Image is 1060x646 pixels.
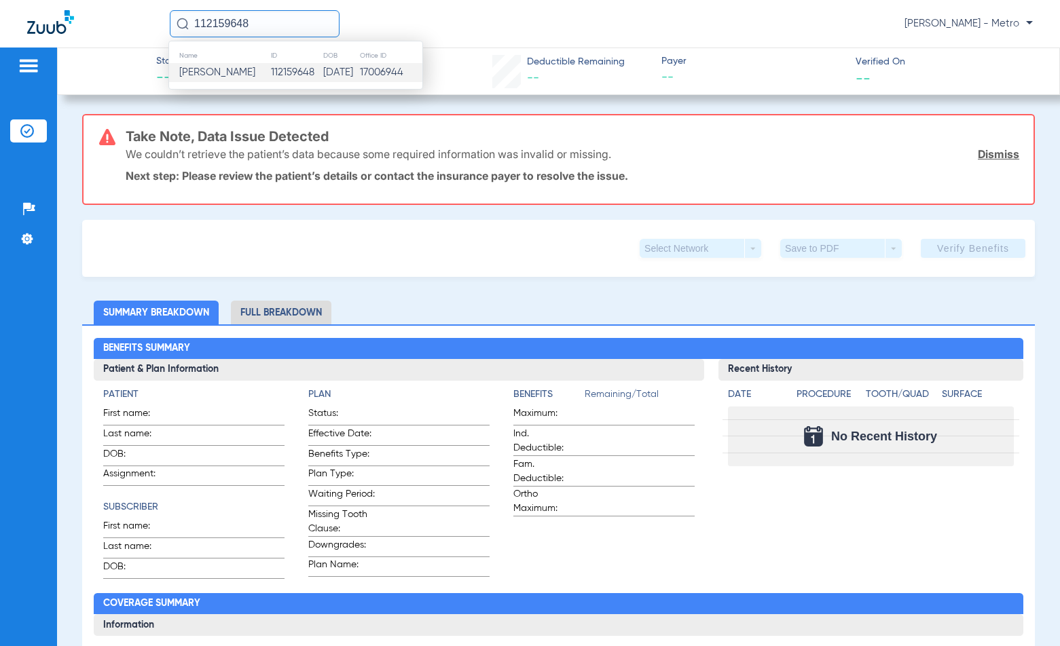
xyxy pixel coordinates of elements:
[270,63,323,82] td: 112159648
[831,430,937,443] span: No Recent History
[856,71,871,85] span: --
[94,593,1023,615] h2: Coverage Summary
[359,63,422,82] td: 17006944
[904,17,1033,31] span: [PERSON_NAME] - Metro
[728,387,785,402] h4: Date
[513,406,580,425] span: Maximum:
[156,69,184,88] span: --
[856,55,1038,69] span: Verified On
[170,10,340,37] input: Search for patients
[308,427,375,445] span: Effective Date:
[513,487,580,516] span: Ortho Maximum:
[942,387,1013,406] app-breakdown-title: Surface
[359,48,422,63] th: Office ID
[661,69,843,86] span: --
[308,558,375,576] span: Plan Name:
[308,508,375,536] span: Missing Tooth Clause:
[942,387,1013,402] h4: Surface
[513,457,580,486] span: Fam. Deductible:
[527,72,539,84] span: --
[99,129,115,145] img: error-icon
[308,406,375,425] span: Status:
[323,63,359,82] td: [DATE]
[126,147,611,161] p: We couldn’t retrieve the patient’s data because some required information was invalid or missing.
[179,67,255,77] span: [PERSON_NAME]
[27,10,74,34] img: Zuub Logo
[94,614,1023,636] h3: Information
[308,387,490,402] h4: Plan
[94,338,1023,360] h2: Benefits Summary
[103,560,170,578] span: DOB:
[308,467,375,485] span: Plan Type:
[308,487,375,506] span: Waiting Period:
[231,301,331,324] li: Full Breakdown
[728,387,785,406] app-breakdown-title: Date
[103,387,285,402] h4: Patient
[323,48,359,63] th: DOB
[797,387,861,406] app-breakdown-title: Procedure
[308,447,375,465] span: Benefits Type:
[718,359,1023,381] h3: Recent History
[103,519,170,537] span: First name:
[177,18,189,30] img: Search Icon
[978,147,1019,161] a: Dismiss
[103,447,170,465] span: DOB:
[94,359,703,381] h3: Patient & Plan Information
[103,500,285,514] h4: Subscriber
[169,48,270,63] th: Name
[804,426,823,446] img: Calendar
[527,55,625,69] span: Deductible Remaining
[866,387,937,402] h4: Tooth/Quad
[585,387,695,406] span: Remaining/Total
[661,54,843,69] span: Payer
[513,387,585,402] h4: Benefits
[126,130,1019,143] h3: Take Note, Data Issue Detected
[797,387,861,402] h4: Procedure
[513,387,585,406] app-breakdown-title: Benefits
[866,387,937,406] app-breakdown-title: Tooth/Quad
[308,538,375,556] span: Downgrades:
[513,427,580,455] span: Ind. Deductible:
[270,48,323,63] th: ID
[94,301,219,324] li: Summary Breakdown
[103,467,170,485] span: Assignment:
[18,58,39,74] img: hamburger-icon
[103,406,170,425] span: First name:
[103,539,170,558] span: Last name:
[126,169,1019,183] p: Next step: Please review the patient’s details or contact the insurance payer to resolve the issue.
[103,427,170,445] span: Last name:
[156,54,184,69] span: Status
